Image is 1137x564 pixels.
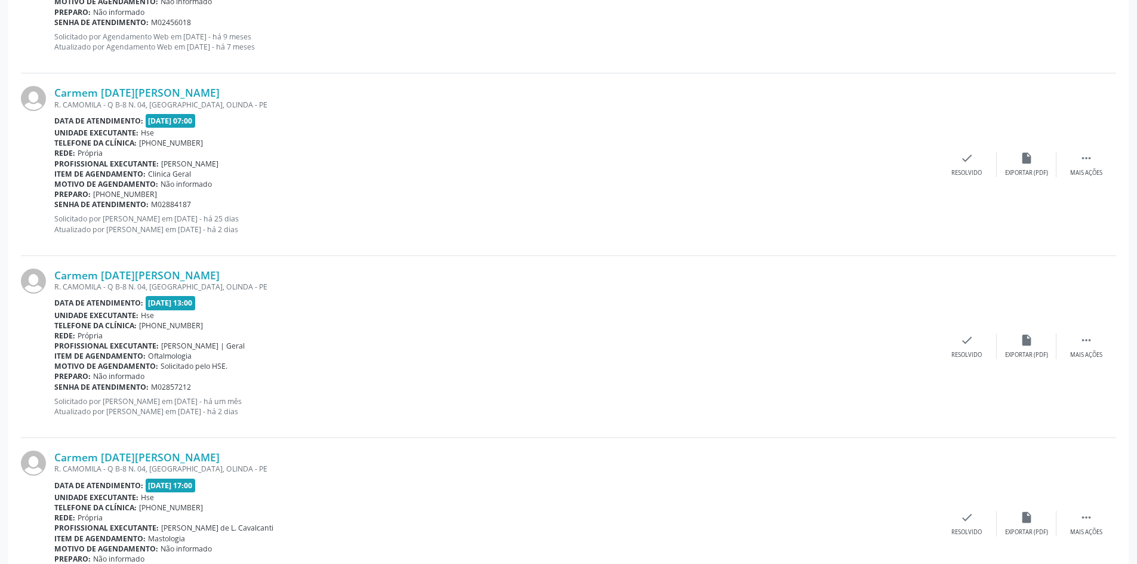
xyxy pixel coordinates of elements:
b: Preparo: [54,371,91,381]
b: Preparo: [54,554,91,564]
b: Senha de atendimento: [54,199,149,209]
i:  [1080,511,1093,524]
div: Exportar (PDF) [1005,528,1048,537]
img: img [21,451,46,476]
b: Preparo: [54,7,91,17]
b: Rede: [54,148,75,158]
span: [PERSON_NAME] [161,159,218,169]
span: Hse [141,128,154,138]
span: Própria [78,148,103,158]
p: Solicitado por Agendamento Web em [DATE] - há 9 meses Atualizado por Agendamento Web em [DATE] - ... [54,32,937,52]
b: Data de atendimento: [54,116,143,126]
span: M02857212 [151,382,191,392]
p: Solicitado por [PERSON_NAME] em [DATE] - há um mês Atualizado por [PERSON_NAME] em [DATE] - há 2 ... [54,396,937,417]
b: Data de atendimento: [54,480,143,491]
div: Resolvido [951,169,982,177]
div: Mais ações [1070,528,1102,537]
div: Exportar (PDF) [1005,351,1048,359]
img: img [21,269,46,294]
b: Preparo: [54,189,91,199]
span: Mastologia [148,534,185,544]
span: [PERSON_NAME] de L. Cavalcanti [161,523,273,533]
img: img [21,86,46,111]
div: R. CAMOMILA - Q B-8 N. 04, [GEOGRAPHIC_DATA], OLINDA - PE [54,282,937,292]
span: Hse [141,492,154,503]
span: Não informado [93,7,144,17]
b: Unidade executante: [54,492,138,503]
span: Hse [141,310,154,320]
span: M02884187 [151,199,191,209]
i: check [960,152,973,165]
span: [PHONE_NUMBER] [139,320,203,331]
b: Telefone da clínica: [54,138,137,148]
span: Própria [78,331,103,341]
a: Carmem [DATE][PERSON_NAME] [54,269,220,282]
b: Profissional executante: [54,341,159,351]
p: Solicitado por [PERSON_NAME] em [DATE] - há 25 dias Atualizado por [PERSON_NAME] em [DATE] - há 2... [54,214,937,234]
span: [PHONE_NUMBER] [139,138,203,148]
b: Profissional executante: [54,159,159,169]
span: M02456018 [151,17,191,27]
span: [PHONE_NUMBER] [93,189,157,199]
b: Rede: [54,331,75,341]
i: check [960,334,973,347]
b: Data de atendimento: [54,298,143,308]
i:  [1080,334,1093,347]
span: Não informado [161,179,212,189]
b: Motivo de agendamento: [54,544,158,554]
b: Senha de atendimento: [54,382,149,392]
span: [DATE] 13:00 [146,296,196,310]
b: Motivo de agendamento: [54,179,158,189]
i: insert_drive_file [1020,511,1033,524]
span: [PERSON_NAME] | Geral [161,341,245,351]
i: insert_drive_file [1020,334,1033,347]
b: Telefone da clínica: [54,503,137,513]
b: Unidade executante: [54,310,138,320]
i: insert_drive_file [1020,152,1033,165]
span: Oftalmologia [148,351,192,361]
b: Item de agendamento: [54,169,146,179]
span: [DATE] 17:00 [146,479,196,492]
b: Rede: [54,513,75,523]
a: Carmem [DATE][PERSON_NAME] [54,86,220,99]
b: Item de agendamento: [54,534,146,544]
b: Telefone da clínica: [54,320,137,331]
b: Item de agendamento: [54,351,146,361]
b: Motivo de agendamento: [54,361,158,371]
span: Não informado [161,544,212,554]
span: Solicitado pelo HSE. [161,361,227,371]
b: Profissional executante: [54,523,159,533]
div: Mais ações [1070,169,1102,177]
span: Própria [78,513,103,523]
span: Não informado [93,371,144,381]
span: [DATE] 07:00 [146,114,196,128]
b: Senha de atendimento: [54,17,149,27]
span: Clinica Geral [148,169,191,179]
span: [PHONE_NUMBER] [139,503,203,513]
b: Unidade executante: [54,128,138,138]
div: R. CAMOMILA - Q B-8 N. 04, [GEOGRAPHIC_DATA], OLINDA - PE [54,464,937,474]
div: Mais ações [1070,351,1102,359]
i:  [1080,152,1093,165]
span: Não informado [93,554,144,564]
div: Resolvido [951,351,982,359]
a: Carmem [DATE][PERSON_NAME] [54,451,220,464]
i: check [960,511,973,524]
div: R. CAMOMILA - Q B-8 N. 04, [GEOGRAPHIC_DATA], OLINDA - PE [54,100,937,110]
div: Exportar (PDF) [1005,169,1048,177]
div: Resolvido [951,528,982,537]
